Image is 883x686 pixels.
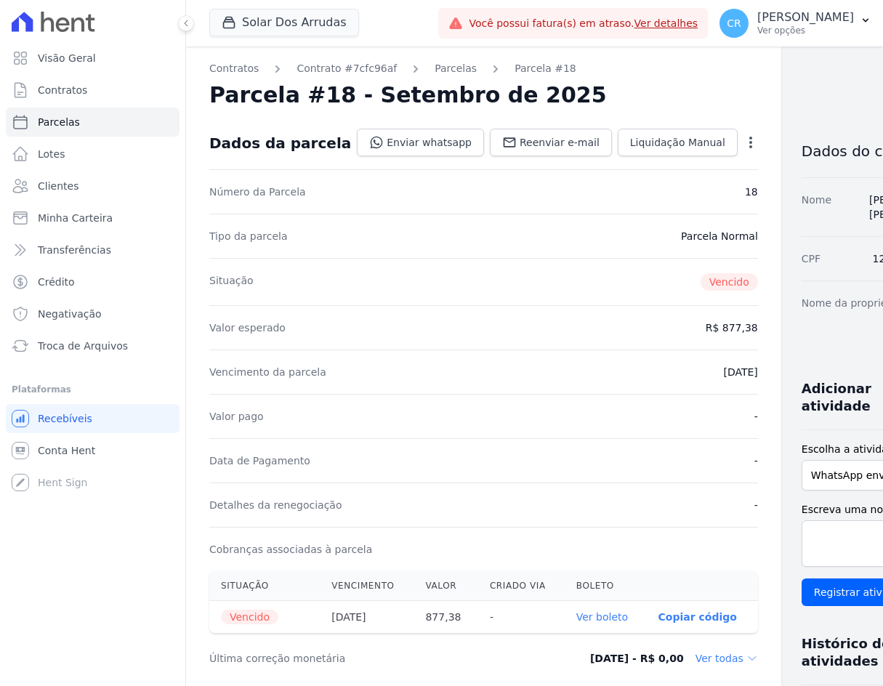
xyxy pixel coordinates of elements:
[38,179,78,193] span: Clientes
[727,18,741,28] span: CR
[6,436,180,465] a: Conta Hent
[38,275,75,289] span: Crédito
[757,10,854,25] p: [PERSON_NAME]
[209,229,288,243] dt: Tipo da parcela
[209,320,286,335] dt: Valor esperado
[209,185,306,199] dt: Número da Parcela
[414,571,477,601] th: Valor
[357,129,484,156] a: Enviar whatsapp
[802,193,831,222] dt: Nome
[38,115,80,129] span: Parcelas
[221,610,278,624] span: Vencido
[478,571,565,601] th: Criado via
[414,601,477,634] th: 877,38
[209,9,359,36] button: Solar Dos Arrudas
[490,129,612,156] a: Reenviar e-mail
[6,140,180,169] a: Lotes
[38,243,111,257] span: Transferências
[6,331,180,360] a: Troca de Arquivos
[6,44,180,73] a: Visão Geral
[754,453,758,468] dd: -
[520,135,600,150] span: Reenviar e-mail
[757,25,854,36] p: Ver opções
[38,147,65,161] span: Lotes
[478,601,565,634] th: -
[209,134,351,152] div: Dados da parcela
[209,61,259,76] a: Contratos
[6,235,180,265] a: Transferências
[435,61,477,76] a: Parcelas
[658,611,737,623] button: Copiar código
[565,571,647,601] th: Boleto
[745,185,758,199] dd: 18
[6,76,180,105] a: Contratos
[6,203,180,233] a: Minha Carteira
[38,443,95,458] span: Conta Hent
[708,3,883,44] button: CR [PERSON_NAME] Ver opções
[681,229,758,243] dd: Parcela Normal
[38,83,87,97] span: Contratos
[209,273,254,291] dt: Situação
[38,339,128,353] span: Troca de Arquivos
[618,129,738,156] a: Liquidação Manual
[320,571,414,601] th: Vencimento
[209,571,320,601] th: Situação
[469,16,698,31] span: Você possui fatura(s) em atraso.
[209,82,607,108] h2: Parcela #18 - Setembro de 2025
[38,211,113,225] span: Minha Carteira
[576,611,628,623] a: Ver boleto
[754,498,758,512] dd: -
[695,651,758,666] dd: Ver todas
[38,411,92,426] span: Recebíveis
[209,453,310,468] dt: Data de Pagamento
[590,651,684,666] dd: [DATE] - R$ 0,00
[6,267,180,296] a: Crédito
[6,171,180,201] a: Clientes
[706,320,758,335] dd: R$ 877,38
[209,409,264,424] dt: Valor pago
[515,61,576,76] a: Parcela #18
[209,365,326,379] dt: Vencimento da parcela
[6,108,180,137] a: Parcelas
[38,51,96,65] span: Visão Geral
[701,273,758,291] span: Vencido
[12,381,174,398] div: Plataformas
[630,135,725,150] span: Liquidação Manual
[723,365,757,379] dd: [DATE]
[297,61,397,76] a: Contrato #7cfc96af
[209,542,372,557] dt: Cobranças associadas à parcela
[209,61,758,76] nav: Breadcrumb
[209,498,342,512] dt: Detalhes da renegociação
[209,651,533,666] dt: Última correção monetária
[320,601,414,634] th: [DATE]
[6,404,180,433] a: Recebíveis
[6,299,180,328] a: Negativação
[802,251,820,266] dt: CPF
[754,409,758,424] dd: -
[634,17,698,29] a: Ver detalhes
[38,307,102,321] span: Negativação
